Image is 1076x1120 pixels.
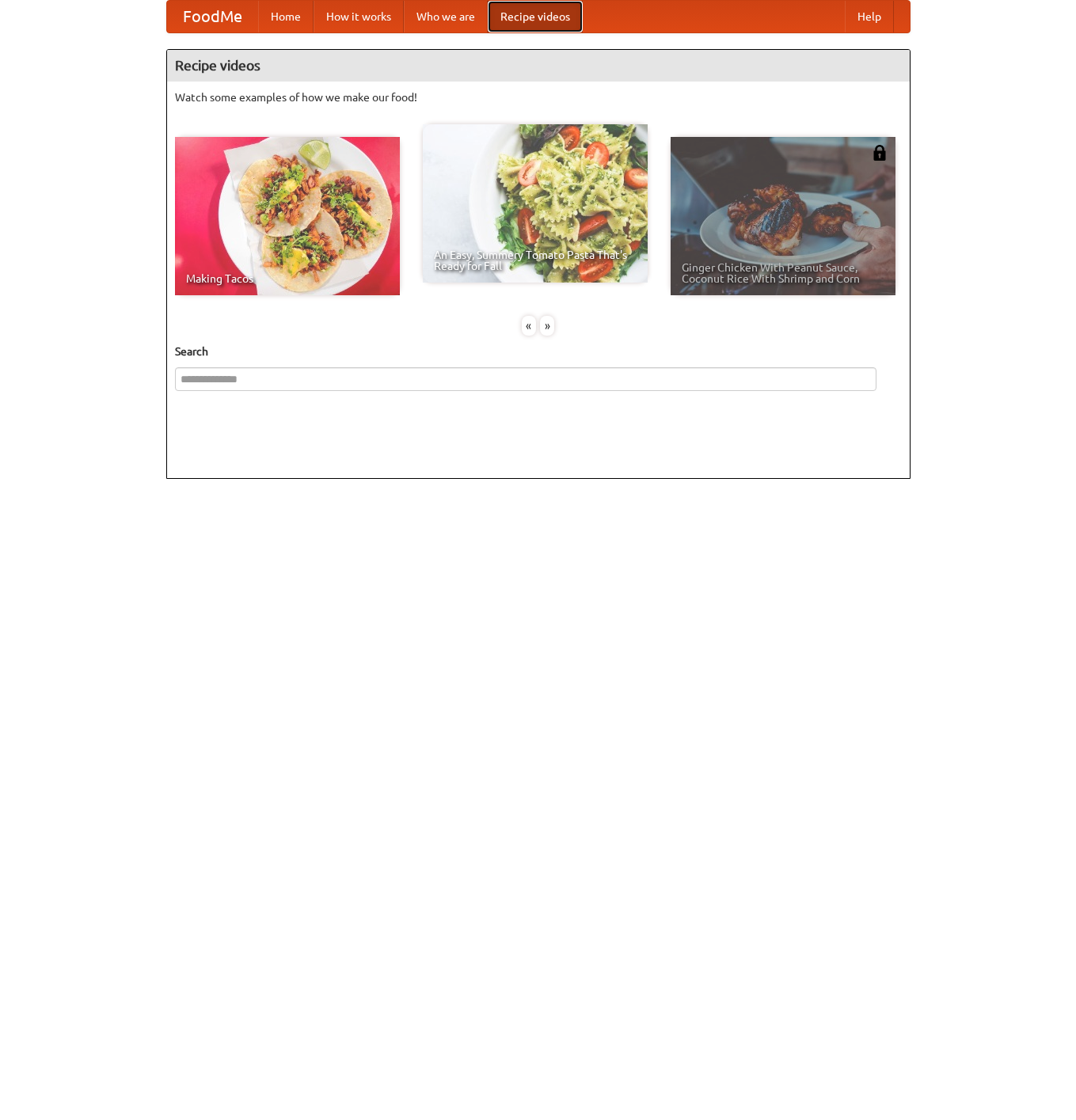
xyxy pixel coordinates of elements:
span: An Easy, Summery Tomato Pasta That's Ready for Fall [434,249,637,271]
p: Watch some examples of how we make our food! [175,89,902,105]
a: Home [258,1,314,32]
div: « [522,316,536,336]
a: How it works [314,1,404,32]
a: FoodMe [167,1,258,32]
div: » [540,316,554,336]
h5: Search [175,344,902,359]
a: Who we are [404,1,488,32]
img: 483408.png [872,145,888,161]
a: Help [845,1,894,32]
span: Making Tacos [186,273,389,284]
h4: Recipe videos [167,50,910,82]
a: Recipe videos [488,1,583,32]
a: An Easy, Summery Tomato Pasta That's Ready for Fall [423,124,648,283]
a: Making Tacos [175,137,400,295]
